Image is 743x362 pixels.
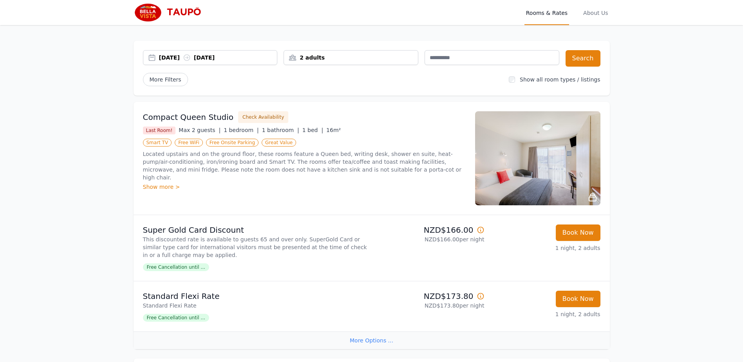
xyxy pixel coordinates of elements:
span: 1 bathroom | [262,127,299,133]
span: 1 bed | [302,127,323,133]
p: NZD$173.80 per night [375,302,484,310]
span: Free Cancellation until ... [143,263,209,271]
div: More Options ... [134,331,610,349]
p: NZD$166.00 per night [375,235,484,243]
button: Search [566,50,600,67]
div: Show more > [143,183,466,191]
span: 1 bedroom | [224,127,259,133]
p: Super Gold Card Discount [143,224,369,235]
p: Standard Flexi Rate [143,291,369,302]
p: 1 night, 2 adults [491,244,600,252]
p: This discounted rate is available to guests 65 and over only. SuperGold Card or similar type card... [143,235,369,259]
span: Last Room! [143,127,176,134]
p: NZD$166.00 [375,224,484,235]
p: Standard Flexi Rate [143,302,369,310]
span: Free WiFi [175,139,203,147]
span: Great Value [262,139,296,147]
button: Book Now [556,224,600,241]
h3: Compact Queen Studio [143,112,234,123]
p: 1 night, 2 adults [491,310,600,318]
p: Located upstairs and on the ground floor, these rooms feature a Queen bed, writing desk, shower e... [143,150,466,181]
label: Show all room types / listings [520,76,600,83]
div: 2 adults [284,54,418,62]
p: NZD$173.80 [375,291,484,302]
button: Book Now [556,291,600,307]
button: Check Availability [238,111,288,123]
div: [DATE] [DATE] [159,54,277,62]
span: Max 2 guests | [179,127,221,133]
span: 16m² [326,127,341,133]
span: More Filters [143,73,188,86]
span: Smart TV [143,139,172,147]
img: Bella Vista Taupo [134,3,209,22]
span: Free Cancellation until ... [143,314,209,322]
span: Free Onsite Parking [206,139,259,147]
